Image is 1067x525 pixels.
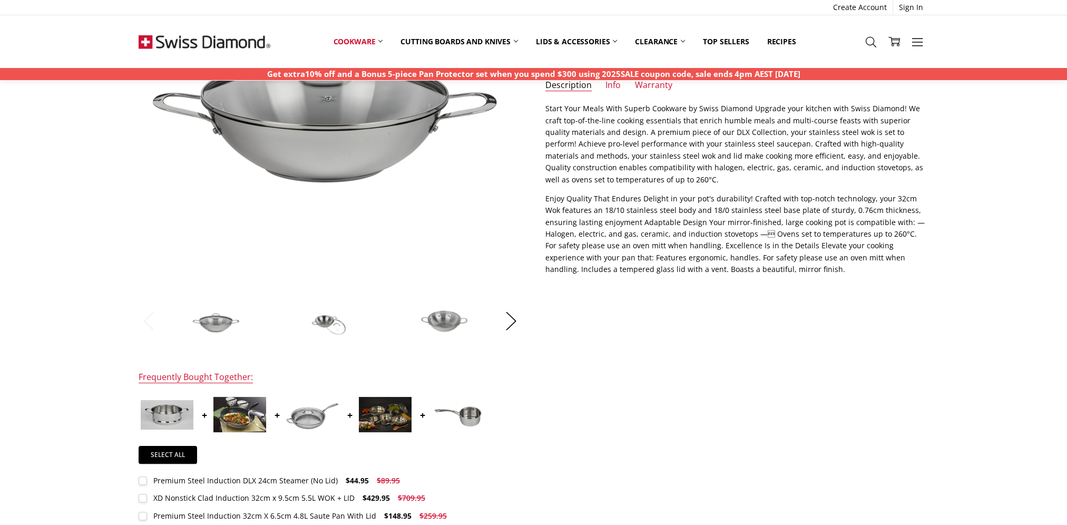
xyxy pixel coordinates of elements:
[545,80,592,92] a: Description
[391,30,527,53] a: Cutting boards and knives
[501,305,522,337] button: Next
[758,30,805,53] a: Recipes
[304,303,357,338] img: Premium Steel Induction DLX 32cm Wok with Lid
[190,303,243,338] img: Premium Steel Induction DLX 32cm Wok with Lid
[139,305,160,337] button: Previous
[419,511,447,521] span: $259.95
[213,397,266,432] img: XD Nonstick Clad Induction 32cm x 9.5cm 5.5L WOK + LID
[325,30,392,53] a: Cookware
[384,511,412,521] span: $148.95
[694,30,758,53] a: Top Sellers
[626,30,694,53] a: Clearance
[139,15,270,68] img: Free Shipping On Every Order
[267,68,800,80] p: Get extra10% off and a Bonus 5-piece Pan Protector set when you spend $300 using 2025SALE coupon ...
[363,493,390,503] span: $429.95
[398,493,425,503] span: $709.95
[432,397,484,432] img: Premium Steel Induction DLX 14cm Milkpan
[141,400,193,430] img: Premium Steel Induction DLX 24cm Steamer (No Lid)
[153,475,338,485] div: Premium Steel Induction DLX 24cm Steamer (No Lid)
[139,446,198,464] a: Select all
[286,397,339,432] img: Premium Steel Induction 32cm X 6.5cm 4.8L Saute Pan With Lid
[545,103,929,186] p: Start Your Meals With Superb Cookware by Swiss Diamond Upgrade your kitchen with Swiss Diamond! W...
[153,511,376,521] div: Premium Steel Induction 32cm X 6.5cm 4.8L Saute Pan With Lid
[527,30,626,53] a: Lids & Accessories
[139,372,253,384] div: Frequently Bought Together:
[545,193,929,276] p: Enjoy Quality That Endures Delight in your pot's durability! Crafted with top-notch technology, y...
[605,80,621,92] a: Info
[346,475,369,485] span: $44.95
[377,475,400,485] span: $89.95
[359,397,412,432] img: Premium Steel DLX 6 pc cookware set
[635,80,672,92] a: Warranty
[153,493,355,503] div: XD Nonstick Clad Induction 32cm x 9.5cm 5.5L WOK + LID
[418,303,471,338] img: Premium Steel Induction DLX 32cm Wok with Lid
